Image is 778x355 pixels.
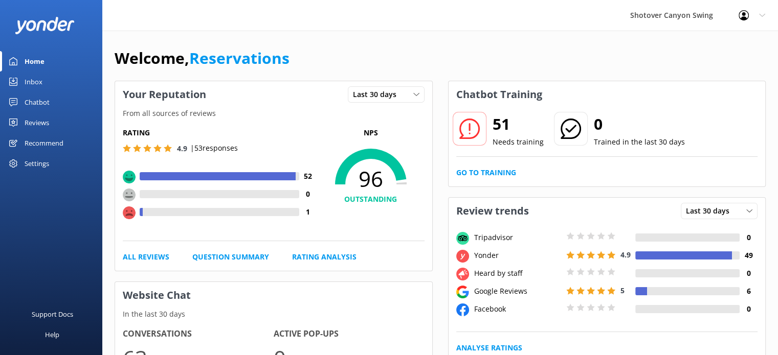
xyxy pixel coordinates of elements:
h4: 0 [740,303,758,315]
div: Inbox [25,72,42,92]
h3: Chatbot Training [449,81,550,108]
p: | 53 responses [190,143,238,154]
p: In the last 30 days [115,309,432,320]
h4: 0 [740,268,758,279]
span: Last 30 days [353,89,403,100]
h3: Your Reputation [115,81,214,108]
h4: 0 [299,188,317,200]
div: Support Docs [32,304,73,324]
span: 96 [317,166,425,192]
a: Analyse Ratings [456,342,522,353]
div: Facebook [472,303,564,315]
h4: 0 [740,232,758,243]
h3: Website Chat [115,282,432,309]
div: Help [45,324,59,345]
p: From all sources of reviews [115,108,432,119]
a: All Reviews [123,251,169,263]
p: Trained in the last 30 days [594,136,685,148]
span: 4.9 [620,250,631,259]
a: Rating Analysis [292,251,357,263]
img: yonder-white-logo.png [15,17,74,34]
p: Needs training [493,136,544,148]
div: Home [25,51,45,72]
div: Tripadvisor [472,232,564,243]
a: Go to Training [456,167,516,178]
h5: Rating [123,127,317,138]
a: Reservations [189,48,290,68]
h4: 52 [299,171,317,182]
h3: Review trends [449,198,537,224]
h1: Welcome, [115,46,290,70]
h2: 0 [594,112,685,136]
h4: 6 [740,286,758,297]
span: 5 [620,286,625,295]
h4: OUTSTANDING [317,194,425,205]
h4: Active Pop-ups [274,327,425,341]
h4: 49 [740,250,758,261]
div: Chatbot [25,92,50,112]
div: Heard by staff [472,268,564,279]
a: Question Summary [192,251,269,263]
div: Settings [25,153,49,174]
div: Google Reviews [472,286,564,297]
div: Reviews [25,112,49,133]
div: Yonder [472,250,564,261]
h4: Conversations [123,327,274,341]
p: NPS [317,127,425,138]
span: 4.9 [177,144,187,153]
h4: 1 [299,206,317,218]
h2: 51 [493,112,544,136]
span: Last 30 days [686,205,736,217]
div: Recommend [25,133,63,153]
